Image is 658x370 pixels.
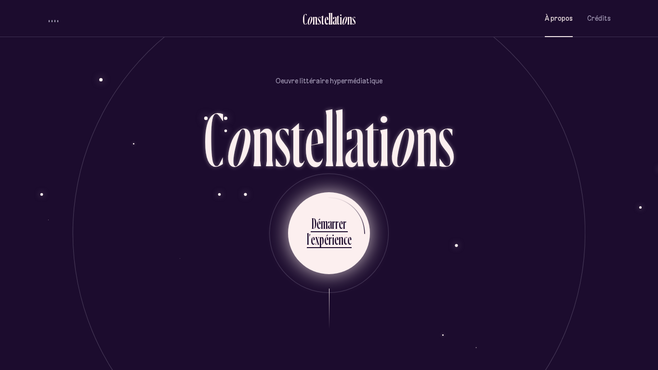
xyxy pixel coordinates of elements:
[587,14,611,23] span: Crédits
[329,11,330,27] div: l
[47,13,60,24] button: volume audio
[319,230,324,249] div: p
[545,14,573,23] span: À propos
[313,11,317,27] div: n
[307,11,313,27] div: o
[328,214,332,233] div: a
[324,100,334,177] div: l
[342,11,347,27] div: o
[438,100,454,177] div: s
[334,230,339,249] div: e
[365,100,379,177] div: t
[332,214,335,233] div: r
[309,230,311,249] div: ’
[347,230,352,249] div: e
[290,100,305,177] div: t
[252,100,274,177] div: n
[307,230,309,249] div: l
[329,230,332,249] div: r
[352,11,356,27] div: s
[330,11,332,27] div: l
[379,100,389,177] div: i
[340,11,342,27] div: i
[339,230,343,249] div: n
[321,214,328,233] div: m
[332,11,337,27] div: a
[311,230,315,249] div: e
[321,11,324,27] div: t
[324,230,329,249] div: é
[344,100,365,177] div: a
[545,7,573,30] button: À propos
[288,192,370,274] button: Démarrerl’expérience
[303,11,307,27] div: C
[316,214,321,233] div: é
[204,100,224,177] div: C
[388,100,416,177] div: o
[343,214,346,233] div: r
[334,100,344,177] div: l
[324,11,329,27] div: e
[587,7,611,30] button: Crédits
[224,100,252,177] div: o
[315,230,319,249] div: x
[416,100,438,177] div: n
[339,214,343,233] div: e
[274,100,290,177] div: s
[337,11,340,27] div: t
[343,230,347,249] div: c
[276,76,382,86] p: Oeuvre littéraire hypermédiatique
[335,214,339,233] div: r
[317,11,321,27] div: s
[347,11,352,27] div: n
[305,100,324,177] div: e
[312,214,316,233] div: D
[332,230,334,249] div: i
